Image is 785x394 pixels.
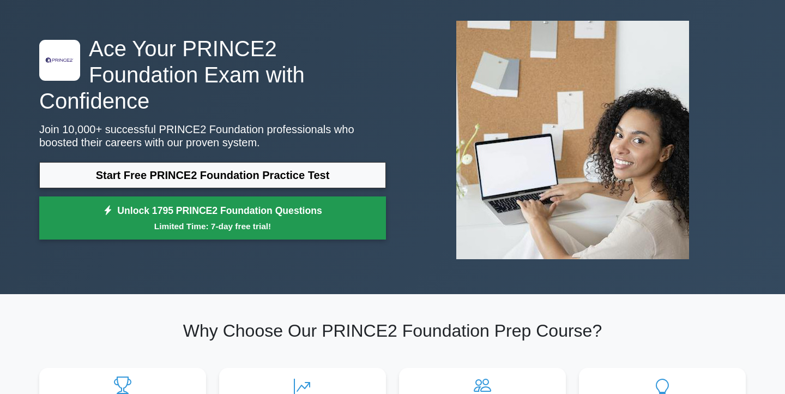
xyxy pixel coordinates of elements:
a: Start Free PRINCE2 Foundation Practice Test [39,162,386,188]
a: Unlock 1795 PRINCE2 Foundation QuestionsLimited Time: 7-day free trial! [39,196,386,240]
h2: Why Choose Our PRINCE2 Foundation Prep Course? [39,320,746,341]
h1: Ace Your PRINCE2 Foundation Exam with Confidence [39,35,386,114]
p: Join 10,000+ successful PRINCE2 Foundation professionals who boosted their careers with our prove... [39,123,386,149]
small: Limited Time: 7-day free trial! [53,220,372,232]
